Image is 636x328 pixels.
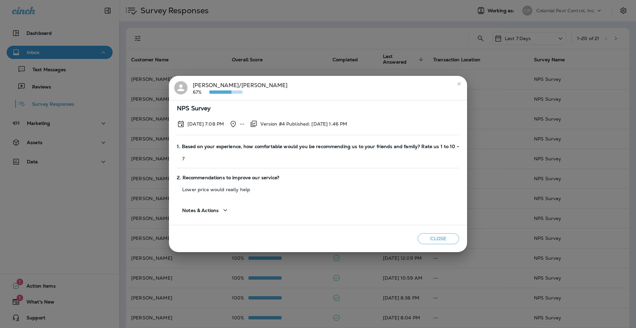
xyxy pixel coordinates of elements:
span: NPS Survey [177,106,459,111]
button: Close [418,233,459,244]
span: Notes & Actions [182,208,219,213]
div: [PERSON_NAME]/[PERSON_NAME] [193,81,288,95]
p: -- [240,121,244,127]
p: 67% [193,89,209,95]
p: Version #4 Published: [DATE] 1:46 PM [260,121,347,127]
span: 1. Based on your experience, how comfortable would you be recommending us to your friends and fam... [177,144,459,149]
p: Lower price would really help [177,187,459,192]
span: 2. Recommendations to improve our service? [177,175,459,181]
p: 7 [177,156,459,161]
button: Notes & Actions [177,201,235,220]
p: Sep 13, 2025 7:08 PM [187,121,224,127]
button: close [454,79,464,89]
